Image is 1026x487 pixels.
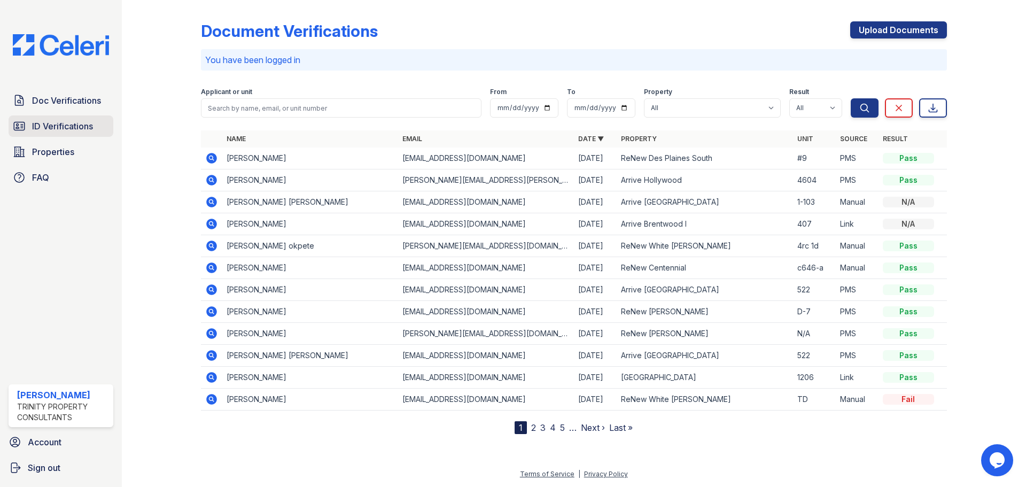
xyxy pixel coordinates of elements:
[836,257,879,279] td: Manual
[222,191,398,213] td: [PERSON_NAME] [PERSON_NAME]
[836,367,879,389] td: Link
[398,279,574,301] td: [EMAIL_ADDRESS][DOMAIN_NAME]
[398,235,574,257] td: [PERSON_NAME][EMAIL_ADDRESS][DOMAIN_NAME]
[574,367,617,389] td: [DATE]
[883,306,934,317] div: Pass
[28,461,60,474] span: Sign out
[222,235,398,257] td: [PERSON_NAME] okpete
[793,345,836,367] td: 522
[222,169,398,191] td: [PERSON_NAME]
[9,141,113,163] a: Properties
[222,213,398,235] td: [PERSON_NAME]
[520,470,574,478] a: Terms of Service
[222,345,398,367] td: [PERSON_NAME] [PERSON_NAME]
[836,301,879,323] td: PMS
[883,262,934,273] div: Pass
[883,135,908,143] a: Result
[567,88,576,96] label: To
[531,422,536,433] a: 2
[32,94,101,107] span: Doc Verifications
[574,301,617,323] td: [DATE]
[617,169,792,191] td: Arrive Hollywood
[32,145,74,158] span: Properties
[398,213,574,235] td: [EMAIL_ADDRESS][DOMAIN_NAME]
[222,148,398,169] td: [PERSON_NAME]
[883,153,934,164] div: Pass
[617,213,792,235] td: Arrive Brentwood I
[793,148,836,169] td: #9
[793,191,836,213] td: 1-103
[574,257,617,279] td: [DATE]
[836,148,879,169] td: PMS
[4,34,118,56] img: CE_Logo_Blue-a8612792a0a2168367f1c8372b55b34899dd931a85d93a1a3d3e32e68fde9ad4.png
[574,389,617,411] td: [DATE]
[402,135,422,143] a: Email
[574,323,617,345] td: [DATE]
[222,279,398,301] td: [PERSON_NAME]
[222,301,398,323] td: [PERSON_NAME]
[644,88,672,96] label: Property
[883,328,934,339] div: Pass
[793,367,836,389] td: 1206
[9,167,113,188] a: FAQ
[883,197,934,207] div: N/A
[550,422,556,433] a: 4
[836,169,879,191] td: PMS
[222,367,398,389] td: [PERSON_NAME]
[4,431,118,453] a: Account
[883,350,934,361] div: Pass
[17,401,109,423] div: Trinity Property Consultants
[515,421,527,434] div: 1
[32,120,93,133] span: ID Verifications
[574,169,617,191] td: [DATE]
[621,135,657,143] a: Property
[836,213,879,235] td: Link
[840,135,867,143] a: Source
[836,389,879,411] td: Manual
[617,191,792,213] td: Arrive [GEOGRAPHIC_DATA]
[883,394,934,405] div: Fail
[836,345,879,367] td: PMS
[201,98,481,118] input: Search by name, email, or unit number
[398,148,574,169] td: [EMAIL_ADDRESS][DOMAIN_NAME]
[836,235,879,257] td: Manual
[793,235,836,257] td: 4rc 1d
[883,175,934,185] div: Pass
[574,345,617,367] td: [DATE]
[574,213,617,235] td: [DATE]
[540,422,546,433] a: 3
[617,323,792,345] td: ReNew [PERSON_NAME]
[17,389,109,401] div: [PERSON_NAME]
[398,345,574,367] td: [EMAIL_ADDRESS][DOMAIN_NAME]
[793,323,836,345] td: N/A
[793,213,836,235] td: 407
[883,219,934,229] div: N/A
[617,257,792,279] td: ReNew Centennial
[584,470,628,478] a: Privacy Policy
[581,422,605,433] a: Next ›
[398,257,574,279] td: [EMAIL_ADDRESS][DOMAIN_NAME]
[398,389,574,411] td: [EMAIL_ADDRESS][DOMAIN_NAME]
[836,191,879,213] td: Manual
[850,21,947,38] a: Upload Documents
[836,279,879,301] td: PMS
[9,90,113,111] a: Doc Verifications
[201,88,252,96] label: Applicant or unit
[569,421,577,434] span: …
[617,389,792,411] td: ReNew White [PERSON_NAME]
[883,372,934,383] div: Pass
[222,323,398,345] td: [PERSON_NAME]
[574,191,617,213] td: [DATE]
[201,21,378,41] div: Document Verifications
[617,235,792,257] td: ReNew White [PERSON_NAME]
[578,470,580,478] div: |
[398,301,574,323] td: [EMAIL_ADDRESS][DOMAIN_NAME]
[617,345,792,367] td: Arrive [GEOGRAPHIC_DATA]
[227,135,246,143] a: Name
[28,436,61,449] span: Account
[574,148,617,169] td: [DATE]
[981,444,1015,476] iframe: chat widget
[560,422,565,433] a: 5
[609,422,633,433] a: Last »
[793,169,836,191] td: 4604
